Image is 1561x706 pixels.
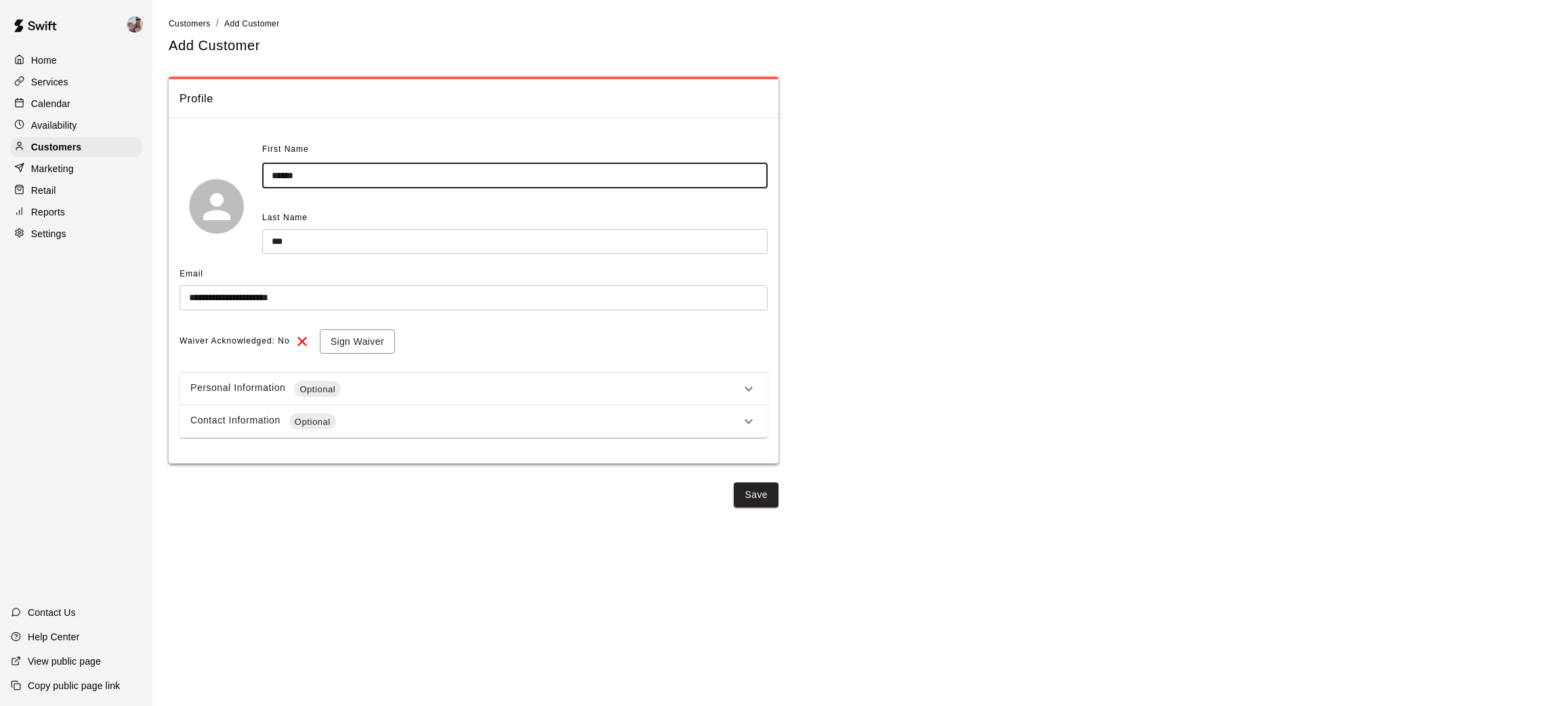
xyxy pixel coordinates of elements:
[31,227,66,241] p: Settings
[190,413,741,430] div: Contact Information
[28,630,79,644] p: Help Center
[180,405,768,438] div: Contact InformationOptional
[224,19,280,28] span: Add Customer
[180,331,290,352] span: Waiver Acknowledged: No
[11,224,142,244] a: Settings
[169,19,211,28] span: Customers
[31,119,77,132] p: Availability
[190,381,741,397] div: Personal Information
[11,50,142,70] a: Home
[180,90,768,108] span: Profile
[124,11,152,38] div: Shelley Volpenhein
[31,75,68,89] p: Services
[289,415,336,429] span: Optional
[216,16,219,30] li: /
[28,606,76,619] p: Contact Us
[11,115,142,136] a: Availability
[169,37,260,55] h5: Add Customer
[11,94,142,114] a: Calendar
[262,213,308,222] span: Last Name
[320,329,395,354] button: Sign Waiver
[180,373,768,405] div: Personal InformationOptional
[169,16,1545,31] nav: breadcrumb
[127,16,143,33] img: Shelley Volpenhein
[294,383,341,396] span: Optional
[734,482,778,507] button: Save
[31,184,56,197] p: Retail
[11,202,142,222] a: Reports
[11,159,142,179] a: Marketing
[28,655,101,668] p: View public page
[31,205,65,219] p: Reports
[11,180,142,201] a: Retail
[262,139,309,161] span: First Name
[28,679,120,692] p: Copy public page link
[11,137,142,157] a: Customers
[31,162,74,175] p: Marketing
[180,269,203,278] span: Email
[31,140,81,154] p: Customers
[11,72,142,92] a: Services
[169,18,211,28] a: Customers
[31,54,57,67] p: Home
[31,97,70,110] p: Calendar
